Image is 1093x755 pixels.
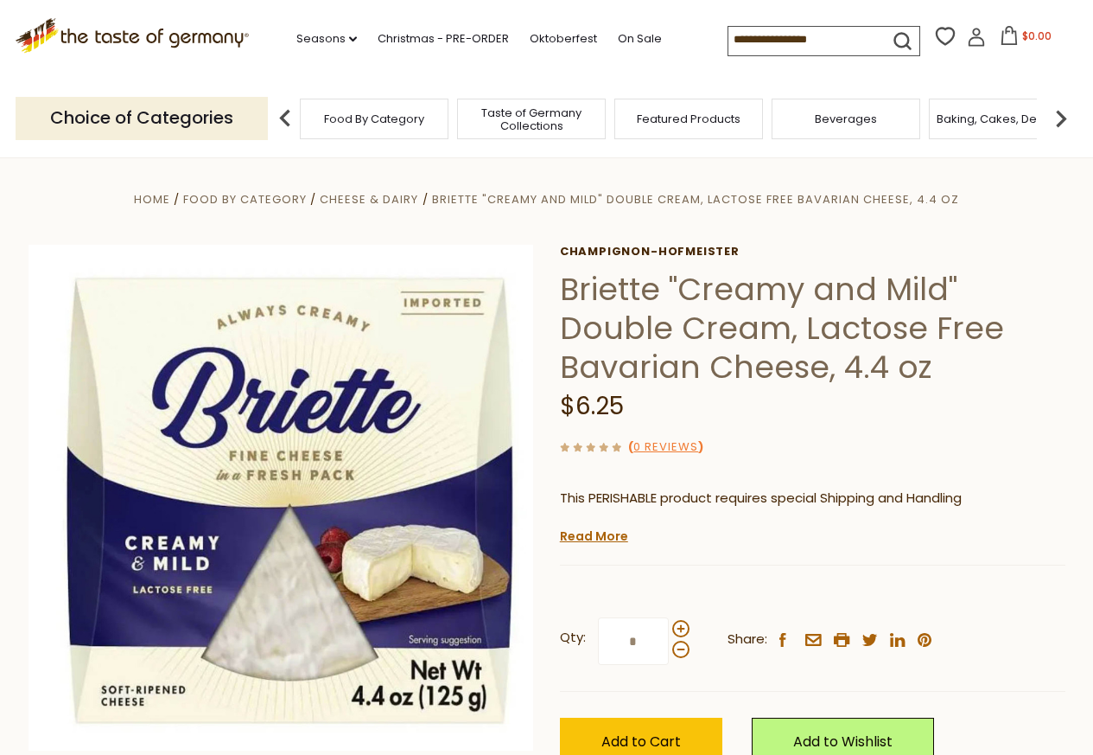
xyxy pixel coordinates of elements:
[183,191,307,208] a: Food By Category
[560,270,1065,387] h1: Briette "Creamy and Mild" Double Cream, Lactose Free Bavarian Cheese, 4.4 oz
[296,29,357,48] a: Seasons
[432,191,959,208] a: Briette "Creamy and Mild" Double Cream, Lactose Free Bavarian Cheese, 4.4 oz
[560,245,1065,259] a: Champignon-Hofmeister
[989,26,1063,52] button: $0.00
[618,29,662,48] a: On Sale
[560,528,628,545] a: Read More
[598,617,669,665] input: Qty:
[1022,29,1052,43] span: $0.00
[462,106,601,132] a: Taste of Germany Collections
[560,389,624,423] span: $6.25
[324,112,424,125] a: Food By Category
[576,522,1065,544] li: We will ship this product in heat-protective packaging and ice.
[378,29,509,48] a: Christmas - PRE-ORDER
[530,29,597,48] a: Oktoberfest
[1044,101,1078,136] img: next arrow
[560,627,586,649] strong: Qty:
[16,97,268,139] p: Choice of Categories
[601,732,681,752] span: Add to Cart
[628,438,703,455] span: ( )
[560,488,1065,509] p: This PERISHABLE product requires special Shipping and Handling
[29,245,534,751] img: Briette "Creamy and Mild" Double Cream, Lactose Free Bavarian Cheese, 4.4 oz
[134,191,170,208] a: Home
[815,112,877,125] a: Beverages
[637,112,740,125] a: Featured Products
[937,112,1071,125] a: Baking, Cakes, Desserts
[320,191,418,208] a: Cheese & Dairy
[633,438,698,457] a: 0 Reviews
[268,101,302,136] img: previous arrow
[728,629,767,650] span: Share:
